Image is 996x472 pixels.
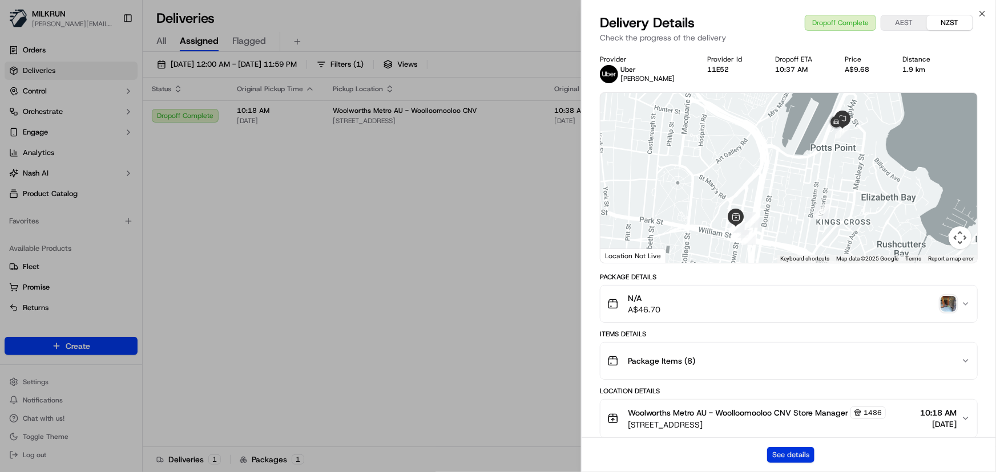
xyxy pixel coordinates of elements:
button: NZST [927,15,973,30]
p: Uber [620,65,675,74]
div: 8 [814,204,829,219]
button: Map camera controls [949,226,971,249]
img: photo_proof_of_delivery image [941,296,957,312]
button: Keyboard shortcuts [780,255,829,263]
span: Woolworths Metro AU - Woolloomooloo CNV Store Manager [628,407,848,418]
span: [PERSON_NAME] [620,74,675,83]
div: 9 [835,124,850,139]
button: Woolworths Metro AU - Woolloomooloo CNV Store Manager1486[STREET_ADDRESS]10:18 AM[DATE] [600,400,977,437]
a: Terms (opens in new tab) [905,255,921,262]
div: Provider [600,55,689,64]
div: Location Details [600,386,978,396]
button: AEST [881,15,927,30]
span: 1486 [864,408,882,417]
div: 1 [745,212,760,227]
span: Delivery Details [600,14,695,32]
span: [DATE] [920,418,957,430]
a: Report a map error [928,255,974,262]
button: See details [767,447,814,463]
div: 2 [745,213,760,228]
div: Dropoff ETA [775,55,827,64]
div: Distance [902,55,945,64]
img: Google [603,248,641,263]
div: Package Details [600,272,978,282]
button: Package Items (8) [600,343,977,379]
div: Items Details [600,329,978,339]
div: Provider Id [707,55,757,64]
img: uber-new-logo.jpeg [600,65,618,83]
div: 7 [741,230,756,245]
div: Price [845,55,884,64]
span: [STREET_ADDRESS] [628,419,886,430]
div: 1.9 km [902,65,945,74]
div: 10:37 AM [775,65,827,74]
div: Location Not Live [600,249,666,263]
a: Open this area in Google Maps (opens a new window) [603,248,641,263]
button: N/AA$46.70photo_proof_of_delivery image [600,286,977,322]
span: Package Items ( 8 ) [628,355,695,367]
button: 11E52 [707,65,729,74]
div: 3 [733,223,748,238]
span: Map data ©2025 Google [836,255,898,262]
div: A$9.68 [845,65,884,74]
span: A$46.70 [628,304,660,315]
span: N/A [628,292,660,304]
span: 10:18 AM [920,407,957,418]
p: Check the progress of the delivery [600,32,978,43]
